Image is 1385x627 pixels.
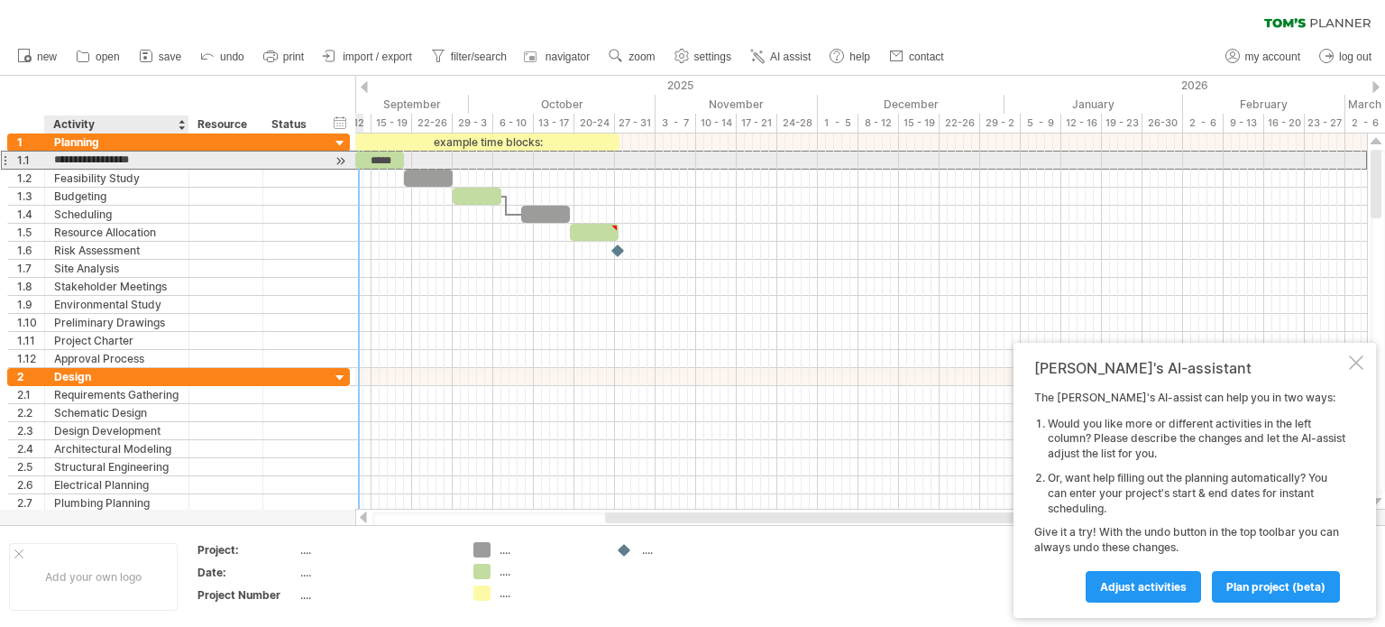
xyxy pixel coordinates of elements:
div: 1.11 [17,332,44,349]
span: plan project (beta) [1226,580,1325,594]
div: September 2025 [290,95,469,114]
div: 1.5 [17,224,44,241]
span: AI assist [770,51,811,63]
div: 27 - 31 [615,114,656,133]
div: 29 - 3 [453,114,493,133]
div: 1.8 [17,278,44,295]
div: 1.2 [17,170,44,187]
div: example time blocks: [355,134,619,151]
div: 2.6 [17,476,44,493]
div: January 2026 [1004,95,1183,114]
div: Feasibility Study [54,170,179,187]
div: Electrical Planning [54,476,179,493]
div: 26-30 [1142,114,1183,133]
div: 1.1 [17,152,44,169]
div: 17 - 21 [737,114,777,133]
a: settings [670,45,737,69]
a: my account [1221,45,1306,69]
div: 5 - 9 [1021,114,1061,133]
div: Plumbing Planning [54,494,179,512]
div: Design Development [54,422,179,439]
div: 1.6 [17,242,44,259]
div: 19 - 23 [1102,114,1142,133]
span: zoom [628,51,655,63]
div: 2 [17,368,44,385]
div: 23 - 27 [1305,114,1345,133]
div: Site Analysis [54,260,179,277]
div: .... [500,542,598,558]
div: 24-28 [777,114,818,133]
div: 16 - 20 [1264,114,1305,133]
div: Project: [197,542,297,558]
div: scroll to activity [332,152,349,171]
a: undo [196,45,250,69]
a: navigator [521,45,595,69]
div: Activity [53,115,179,134]
span: import / export [343,51,412,63]
li: Would you like more or different activities in the left column? Please describe the changes and l... [1048,417,1345,462]
div: 10 - 14 [696,114,737,133]
div: 15 - 19 [899,114,940,133]
span: navigator [546,51,590,63]
a: save [134,45,187,69]
a: print [259,45,309,69]
span: save [159,51,181,63]
div: 2.1 [17,386,44,403]
a: new [13,45,62,69]
div: Architectural Modeling [54,440,179,457]
span: contact [909,51,944,63]
div: Environmental Study [54,296,179,313]
div: Preliminary Drawings [54,314,179,331]
span: undo [220,51,244,63]
span: filter/search [451,51,507,63]
div: Schematic Design [54,404,179,421]
div: Risk Assessment [54,242,179,259]
div: .... [300,565,452,580]
div: Project Number [197,587,297,603]
div: .... [300,587,452,603]
div: 1 [17,134,44,151]
div: Project Charter [54,332,179,349]
span: Adjust activities [1100,580,1187,594]
div: 3 - 7 [656,114,696,133]
div: The [PERSON_NAME]'s AI-assist can help you in two ways: Give it a try! With the undo button in th... [1034,391,1345,602]
div: October 2025 [469,95,656,114]
div: 2.7 [17,494,44,512]
li: Or, want help filling out the planning automatically? You can enter your project's start & end da... [1048,471,1345,516]
span: my account [1245,51,1300,63]
span: log out [1339,51,1371,63]
div: 2 - 6 [1183,114,1224,133]
div: Date: [197,565,297,580]
div: 29 - 2 [980,114,1021,133]
div: 6 - 10 [493,114,534,133]
div: Resource Allocation [54,224,179,241]
span: help [849,51,870,63]
div: 1.4 [17,206,44,223]
div: 12 - 16 [1061,114,1102,133]
a: log out [1315,45,1377,69]
div: 13 - 17 [534,114,574,133]
div: 2.4 [17,440,44,457]
div: 15 - 19 [371,114,412,133]
div: Scheduling [54,206,179,223]
a: help [825,45,876,69]
a: import / export [318,45,417,69]
div: Resource [197,115,252,134]
div: 2.3 [17,422,44,439]
a: zoom [604,45,660,69]
div: 2.2 [17,404,44,421]
div: 9 - 13 [1224,114,1264,133]
span: settings [694,51,731,63]
div: 2.5 [17,458,44,475]
a: filter/search [427,45,512,69]
div: Budgeting [54,188,179,205]
div: 1.3 [17,188,44,205]
span: open [96,51,120,63]
div: Planning [54,134,179,151]
a: AI assist [746,45,816,69]
div: .... [500,564,598,579]
div: 1.9 [17,296,44,313]
div: Approval Process [54,350,179,367]
a: plan project (beta) [1212,571,1340,603]
div: 1.12 [17,350,44,367]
